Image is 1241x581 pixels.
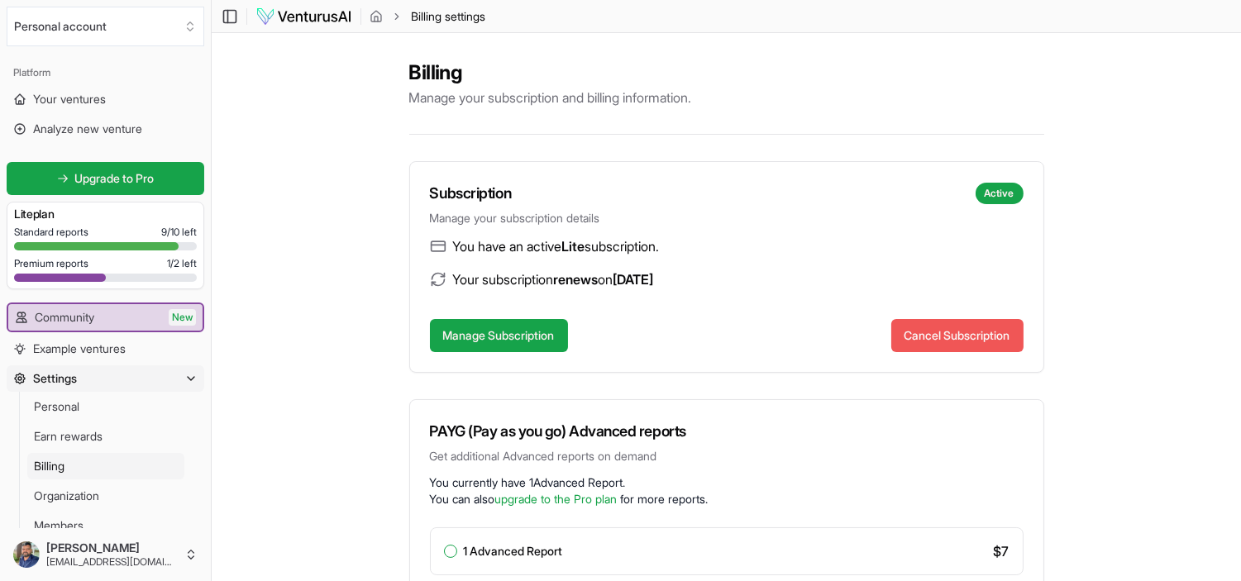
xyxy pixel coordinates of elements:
[453,238,562,255] span: You have an active
[34,398,79,415] span: Personal
[8,304,203,331] a: CommunityNew
[430,182,512,205] h3: Subscription
[7,535,204,574] button: [PERSON_NAME][EMAIL_ADDRESS][DOMAIN_NAME]
[27,423,184,450] a: Earn rewards
[7,7,204,46] button: Select an organization
[14,206,197,222] h3: Lite plan
[33,91,106,107] span: Your ventures
[33,370,77,387] span: Settings
[430,474,1024,491] p: You currently have 1 Advanced Report .
[14,226,88,239] span: Standard reports
[7,86,204,112] a: Your ventures
[35,309,94,326] span: Community
[7,365,204,392] button: Settings
[585,238,660,255] span: subscription.
[976,183,1024,204] div: Active
[14,257,88,270] span: Premium reports
[599,271,613,288] span: on
[453,271,554,288] span: Your subscription
[255,7,352,26] img: logo
[167,257,197,270] span: 1 / 2 left
[430,492,709,506] span: You can also for more reports.
[34,458,64,474] span: Billing
[430,420,1024,443] h3: PAYG (Pay as you go) Advanced reports
[161,226,197,239] span: 9 / 10 left
[994,541,1010,561] span: $ 7
[562,238,585,255] span: Lite
[370,8,485,25] nav: breadcrumb
[46,541,178,555] span: [PERSON_NAME]
[7,336,204,362] a: Example ventures
[7,162,204,195] a: Upgrade to Pro
[891,319,1024,352] button: Cancel Subscription
[169,309,196,326] span: New
[409,88,1044,107] p: Manage your subscription and billing information.
[27,393,184,420] a: Personal
[411,8,485,25] span: Billing settings
[495,492,618,506] a: upgrade to the Pro plan
[7,116,204,142] a: Analyze new venture
[75,170,155,187] span: Upgrade to Pro
[430,319,568,352] button: Manage Subscription
[13,541,40,568] img: ACg8ocJTfwUn12wtTBZoFAWqpTF2Q272AQdjhh9DsXjGd2anhPyhZzOz=s96-c
[7,60,204,86] div: Platform
[34,428,103,445] span: Earn rewards
[34,488,99,504] span: Organization
[27,483,184,509] a: Organization
[430,210,1024,226] p: Manage your subscription details
[27,512,184,539] a: Members
[33,121,142,137] span: Analyze new venture
[46,555,178,569] span: [EMAIL_ADDRESS][DOMAIN_NAME]
[464,545,563,557] label: 1 Advanced Report
[409,60,1044,86] h2: Billing
[430,448,1024,464] p: Get additional Advanced reports on demand
[34,517,84,534] span: Members
[33,341,126,357] span: Example ventures
[554,271,599,288] span: renews
[27,453,184,479] a: Billing
[613,271,654,288] span: [DATE]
